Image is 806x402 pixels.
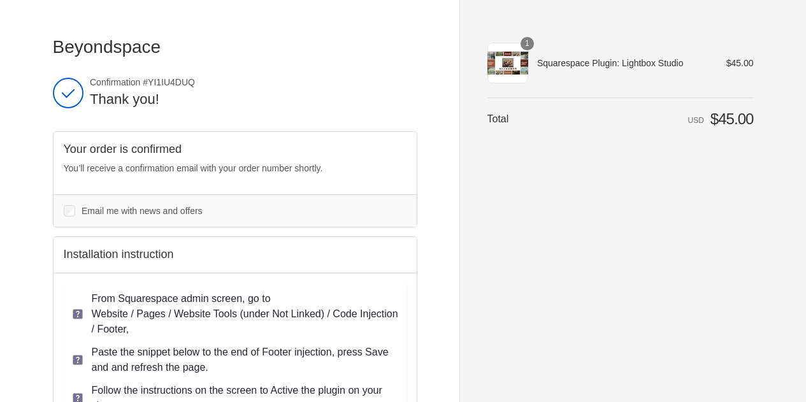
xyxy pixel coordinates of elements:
[710,110,754,127] span: $45.00
[90,90,417,109] h2: Thank you!
[487,113,509,124] span: Total
[92,345,399,375] p: Paste the snippet below to the end of Footer injection, press Save and and refresh the page.
[521,37,534,50] span: 1
[53,37,161,57] span: Beyondspace
[82,206,203,216] span: Email me with news and offers
[64,247,407,262] h2: Installation instruction
[92,291,399,337] p: From Squarespace admin screen, go to Website / Pages / Website Tools (under Not Linked) / Code In...
[64,142,407,157] h2: Your order is confirmed
[64,162,407,175] p: You’ll receive a confirmation email with your order number shortly.
[726,58,754,68] span: $45.00
[688,116,704,125] span: USD
[537,57,709,69] span: Squarespace Plugin: Lightbox Studio
[90,76,417,88] span: Confirmation #YI1IU4DUQ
